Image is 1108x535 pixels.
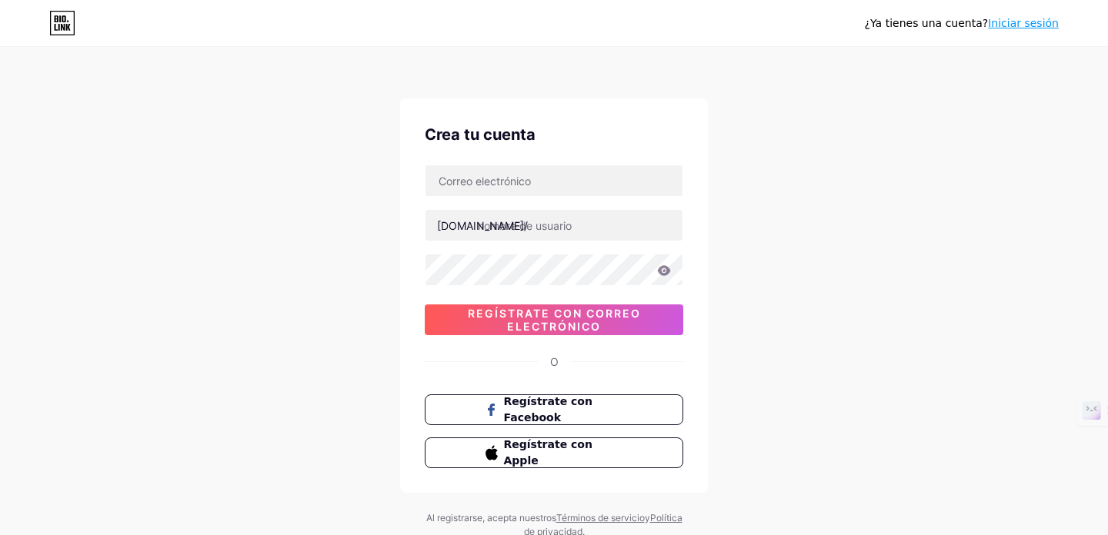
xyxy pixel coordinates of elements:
a: Términos de servicio [556,512,645,523]
font: Regístrate con Apple [504,438,592,467]
font: O [550,355,559,368]
font: Regístrate con correo electrónico [468,307,641,333]
a: Iniciar sesión [988,17,1059,29]
font: Al registrarse, acepta nuestros [426,512,556,523]
font: y [645,512,650,523]
input: nombre de usuario [426,210,682,241]
font: Crea tu cuenta [425,125,536,144]
button: Regístrate con Apple [425,437,683,468]
font: Regístrate con Facebook [504,395,592,424]
font: ¿Ya tienes una cuenta? [865,17,989,29]
input: Correo electrónico [426,165,682,196]
button: Regístrate con Facebook [425,394,683,425]
button: Regístrate con correo electrónico [425,304,683,335]
font: [DOMAIN_NAME]/ [437,219,528,232]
